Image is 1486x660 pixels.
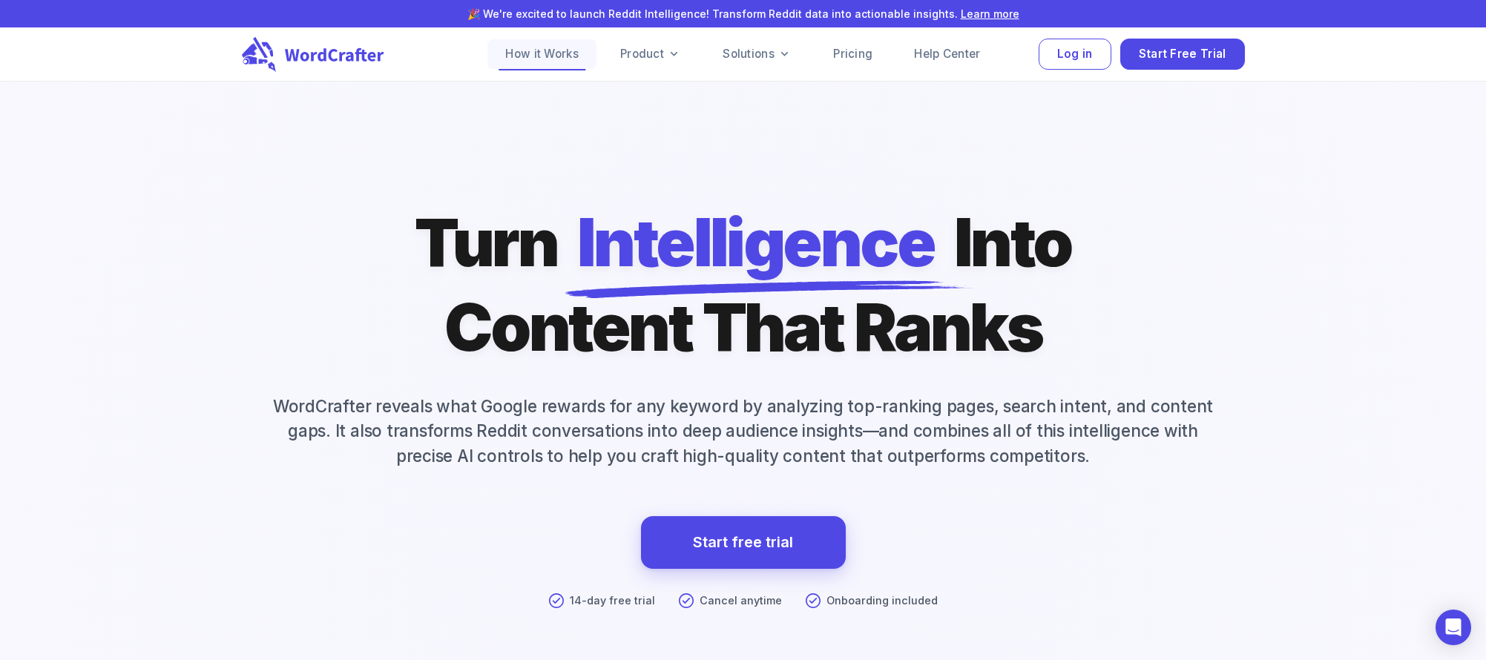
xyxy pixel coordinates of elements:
p: WordCrafter reveals what Google rewards for any keyword by analyzing top-ranking pages, search in... [242,394,1245,469]
a: Learn more [961,7,1019,20]
button: Start Free Trial [1120,39,1245,70]
a: Solutions [705,39,809,69]
p: Onboarding included [826,593,938,609]
a: Product [602,39,699,69]
a: Help Center [896,39,998,69]
span: Log in [1057,44,1093,65]
span: Start Free Trial [1139,44,1226,65]
span: Intelligence [577,200,935,285]
img: tab_domain_overview_orange.svg [40,86,52,98]
h1: Turn Into Content That Ranks [415,200,1071,370]
div: Domain: [URL] [39,39,105,50]
div: Domain Overview [56,88,133,97]
img: website_grey.svg [24,39,36,50]
a: How it Works [487,39,596,69]
img: tab_keywords_by_traffic_grey.svg [148,86,160,98]
img: logo_orange.svg [24,24,36,36]
div: v 4.0.25 [42,24,73,36]
a: Start free trial [693,529,793,555]
button: Log in [1039,39,1111,70]
p: 14-day free trial [570,593,655,609]
div: Open Intercom Messenger [1436,610,1471,645]
a: Pricing [815,39,890,69]
div: Keywords by Traffic [164,88,250,97]
a: Start free trial [641,516,846,570]
p: 🎉 We're excited to launch Reddit Intelligence! Transform Reddit data into actionable insights. [93,6,1393,22]
p: Cancel anytime [700,593,782,609]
